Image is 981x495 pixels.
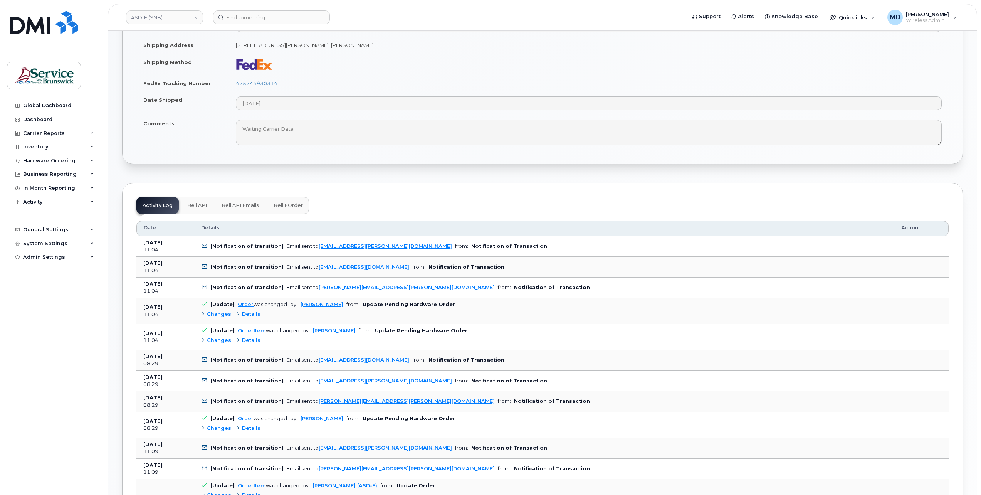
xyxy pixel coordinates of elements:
[143,260,163,266] b: [DATE]
[287,264,409,270] div: Email sent to
[210,285,284,290] b: [Notification of transition]
[471,445,547,451] b: Notification of Transaction
[213,10,330,24] input: Find something...
[143,42,193,49] label: Shipping Address
[238,416,287,421] div: was changed
[455,243,468,249] span: from:
[287,445,452,451] div: Email sent to
[210,398,284,404] b: [Notification of transition]
[210,445,284,451] b: [Notification of transition]
[207,311,231,318] span: Changes
[143,402,187,409] div: 08:29
[302,483,310,488] span: by:
[301,416,343,421] a: [PERSON_NAME]
[126,10,203,24] a: ASD-E (SNB)
[428,357,504,363] b: Notification of Transaction
[143,330,163,336] b: [DATE]
[319,264,409,270] a: [EMAIL_ADDRESS][DOMAIN_NAME]
[363,301,455,307] b: Update Pending Hardware Order
[238,301,254,307] a: Order
[287,398,495,404] div: Email sent to
[143,281,163,287] b: [DATE]
[363,416,455,421] b: Update Pending Hardware Order
[238,328,266,333] a: OrderItem
[287,357,409,363] div: Email sent to
[514,466,590,471] b: Notification of Transaction
[906,11,949,17] span: [PERSON_NAME]
[242,337,260,344] span: Details
[229,37,949,54] td: [STREET_ADDRESS][PERSON_NAME]: [PERSON_NAME]
[238,328,299,333] div: was changed
[412,264,425,270] span: from:
[346,301,359,307] span: from:
[412,357,425,363] span: from:
[359,328,372,333] span: from:
[201,224,220,231] span: Details
[143,360,187,367] div: 08:29
[301,301,343,307] a: [PERSON_NAME]
[738,13,754,20] span: Alerts
[144,224,156,231] span: Date
[455,378,468,384] span: from:
[238,301,287,307] div: was changed
[210,483,235,488] b: [Update]
[313,483,377,488] a: [PERSON_NAME] (ASD-E)
[498,466,511,471] span: from:
[894,221,949,236] th: Action
[302,328,310,333] span: by:
[514,398,590,404] b: Notification of Transaction
[210,378,284,384] b: [Notification of transition]
[287,285,495,290] div: Email sent to
[143,311,187,318] div: 11:04
[143,96,182,104] label: Date Shipped
[238,416,254,421] a: Order
[143,240,163,246] b: [DATE]
[428,264,504,270] b: Notification of Transaction
[143,304,163,310] b: [DATE]
[375,328,467,333] b: Update Pending Hardware Order
[839,14,867,20] span: Quicklinks
[143,395,163,401] b: [DATE]
[319,466,495,471] a: [PERSON_NAME][EMAIL_ADDRESS][PERSON_NAME][DOMAIN_NAME]
[210,264,284,270] b: [Notification of transition]
[238,483,299,488] div: was changed
[143,354,163,359] b: [DATE]
[143,374,163,380] b: [DATE]
[210,243,284,249] b: [Notification of transition]
[882,10,963,25] div: Matthew Deveau
[143,288,187,295] div: 11:04
[236,59,273,70] img: fedex-bc01427081be8802e1fb5a1adb1132915e58a0589d7a9405a0dcbe1127be6add.png
[143,448,187,455] div: 11:09
[207,337,231,344] span: Changes
[824,10,880,25] div: Quicklinks
[699,13,721,20] span: Support
[143,267,187,274] div: 11:04
[890,13,900,22] span: MD
[274,202,303,209] span: Bell eOrder
[187,202,207,209] span: Bell API
[759,9,823,24] a: Knowledge Base
[396,483,435,488] b: Update Order
[498,398,511,404] span: from:
[498,285,511,290] span: from:
[771,13,818,20] span: Knowledge Base
[287,243,452,249] div: Email sent to
[143,120,175,127] label: Comments
[143,59,192,66] label: Shipping Method
[143,381,187,388] div: 08:29
[455,445,468,451] span: from:
[471,243,547,249] b: Notification of Transaction
[242,311,260,318] span: Details
[207,425,231,432] span: Changes
[514,285,590,290] b: Notification of Transaction
[687,9,726,24] a: Support
[143,418,163,424] b: [DATE]
[210,466,284,471] b: [Notification of transition]
[319,398,495,404] a: [PERSON_NAME][EMAIL_ADDRESS][PERSON_NAME][DOMAIN_NAME]
[143,469,187,476] div: 11:09
[222,202,259,209] span: Bell API Emails
[319,243,452,249] a: [EMAIL_ADDRESS][PERSON_NAME][DOMAIN_NAME]
[290,416,297,421] span: by:
[143,80,211,87] label: FedEx Tracking Number
[319,378,452,384] a: [EMAIL_ADDRESS][PERSON_NAME][DOMAIN_NAME]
